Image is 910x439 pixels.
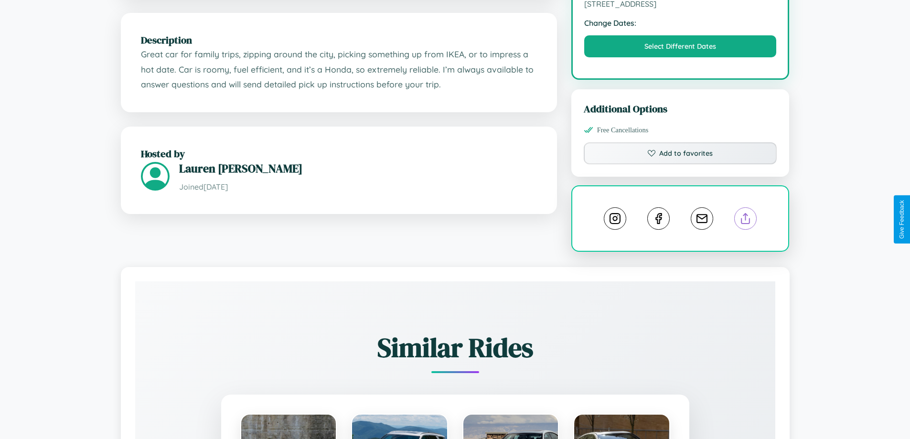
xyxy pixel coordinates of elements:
[584,18,777,28] strong: Change Dates:
[141,47,537,92] p: Great car for family trips, zipping around the city, picking something up from IKEA, or to impres...
[169,329,742,366] h2: Similar Rides
[141,33,537,47] h2: Description
[597,126,649,134] span: Free Cancellations
[141,147,537,161] h2: Hosted by
[584,102,777,116] h3: Additional Options
[899,200,905,239] div: Give Feedback
[584,142,777,164] button: Add to favorites
[179,180,537,194] p: Joined [DATE]
[179,161,537,176] h3: Lauren [PERSON_NAME]
[584,35,777,57] button: Select Different Dates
